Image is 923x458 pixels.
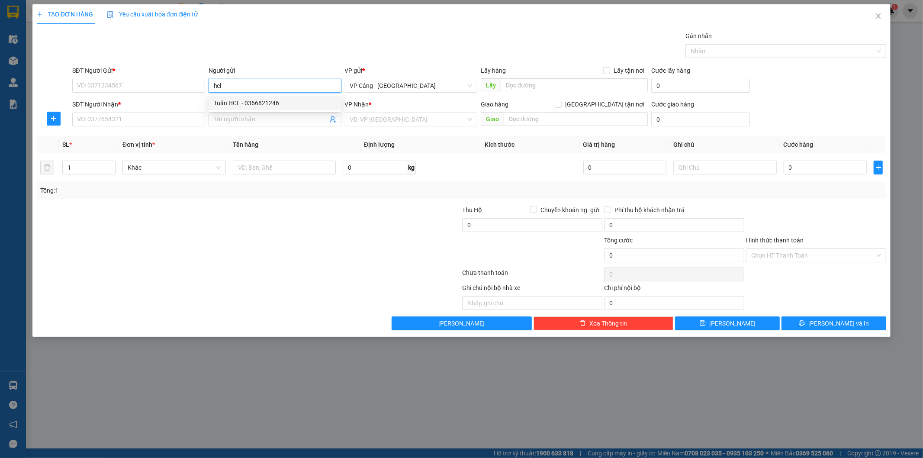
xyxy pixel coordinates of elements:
label: Hình thức thanh toán [746,237,804,244]
span: Lấy tận nơi [610,66,648,75]
input: Ghi Chú [673,161,777,174]
span: Định lượng [364,141,395,148]
div: Ghi chú nội bộ nhà xe [462,283,602,296]
button: printer[PERSON_NAME] và In [781,316,886,330]
input: Cước giao hàng [651,113,750,126]
span: Đơn vị tính [122,141,155,148]
img: icon [107,11,114,18]
div: SĐT Người Nhận [72,100,205,109]
div: Tuấn HCL - 0366821246 [209,96,341,110]
div: Tuấn HCL - 0366821246 [214,98,336,108]
span: Khác [128,161,221,174]
button: save[PERSON_NAME] [675,316,780,330]
span: Kích thước [485,141,515,148]
span: delete [580,320,586,327]
label: Cước lấy hàng [651,67,690,74]
div: Chưa thanh toán [462,268,604,283]
span: printer [799,320,805,327]
span: Xóa Thông tin [589,319,627,328]
span: Thu Hộ [462,206,482,213]
span: kg [407,161,416,174]
span: Giá trị hàng [583,141,615,148]
div: Tổng: 1 [40,186,356,195]
span: save [700,320,706,327]
input: Cước lấy hàng [651,79,750,93]
span: Lấy hàng [481,67,506,74]
input: Nhập ghi chú [462,296,602,310]
span: plus [874,164,883,171]
span: Cước hàng [784,141,814,148]
span: close [875,13,882,19]
div: Chi phí nội bộ [604,283,744,296]
label: Gán nhãn [685,32,712,39]
span: Giao [481,112,504,126]
span: VP Cảng - Hà Nội [350,79,473,92]
button: [PERSON_NAME] [392,316,532,330]
span: plus [47,115,60,122]
span: SL [62,141,69,148]
input: Dọc đường [501,78,648,92]
span: [GEOGRAPHIC_DATA] tận nơi [562,100,648,109]
button: plus [874,161,883,174]
span: Phí thu hộ khách nhận trả [611,205,688,215]
span: Giao hàng [481,101,508,108]
span: VP Nhận [345,101,369,108]
button: plus [47,112,61,126]
span: [PERSON_NAME] và In [808,319,869,328]
input: 0 [583,161,666,174]
span: plus [37,11,43,17]
input: VD: Bàn, Ghế [233,161,336,174]
button: Close [866,4,891,29]
label: Cước giao hàng [651,101,694,108]
div: SĐT Người Gửi [72,66,205,75]
button: deleteXóa Thông tin [534,316,674,330]
span: user-add [329,116,336,123]
span: Chuyển khoản ng. gửi [537,205,602,215]
span: Tên hàng [233,141,258,148]
span: [PERSON_NAME] [709,319,756,328]
th: Ghi chú [670,136,780,153]
span: Yêu cầu xuất hóa đơn điện tử [107,11,198,18]
span: Lấy [481,78,501,92]
div: Người gửi [209,66,341,75]
span: Tổng cước [604,237,633,244]
input: Dọc đường [504,112,648,126]
span: TẠO ĐƠN HÀNG [37,11,93,18]
button: delete [40,161,54,174]
span: [PERSON_NAME] [438,319,485,328]
div: VP gửi [345,66,478,75]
